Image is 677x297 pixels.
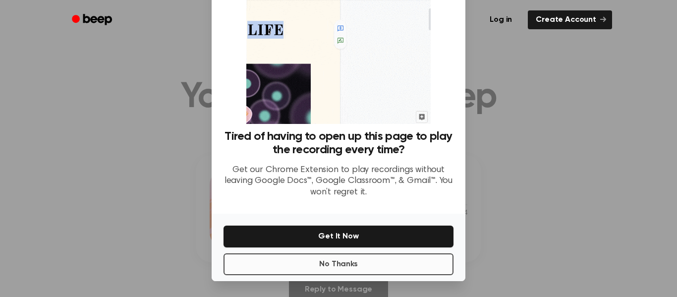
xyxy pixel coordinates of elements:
[528,10,612,29] a: Create Account
[65,10,121,30] a: Beep
[224,130,453,157] h3: Tired of having to open up this page to play the recording every time?
[480,8,522,31] a: Log in
[224,226,453,247] button: Get It Now
[224,253,453,275] button: No Thanks
[224,165,453,198] p: Get our Chrome Extension to play recordings without leaving Google Docs™, Google Classroom™, & Gm...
